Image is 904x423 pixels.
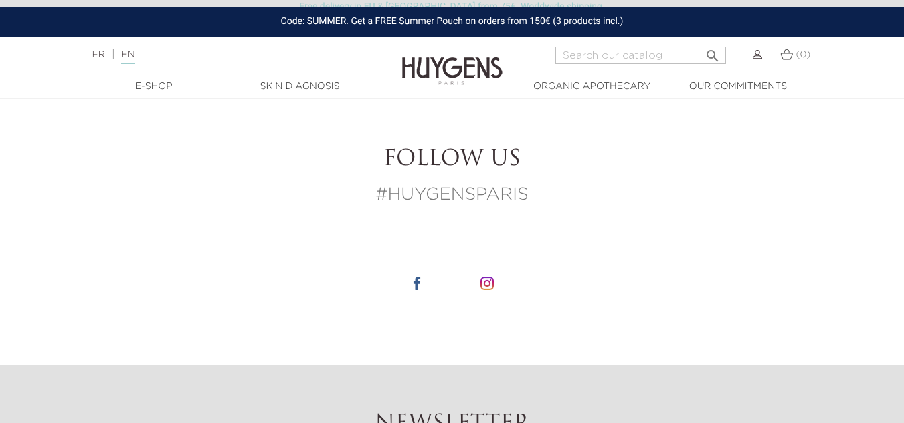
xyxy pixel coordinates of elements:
p: #HUYGENSPARIS [81,182,824,208]
img: icone facebook [410,277,424,290]
input: Search [555,47,726,64]
a: E-Shop [87,80,221,94]
span: (0) [796,50,810,59]
div: | [86,47,367,63]
a: Our commitments [671,80,805,94]
a: Skin Diagnosis [233,80,367,94]
a: Organic Apothecary [525,80,659,94]
h2: Follow us [81,147,824,172]
a: EN [121,50,134,64]
a: FR [92,50,105,59]
img: Huygens [402,35,503,87]
button:  [701,43,725,61]
img: icone instagram [480,277,494,290]
i:  [705,44,721,60]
